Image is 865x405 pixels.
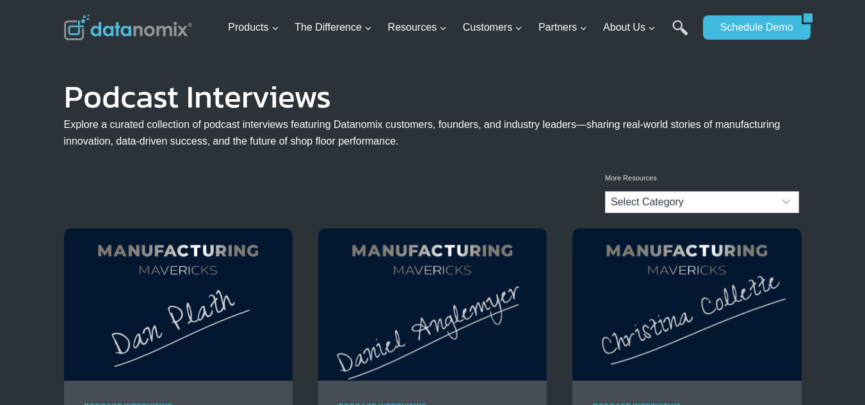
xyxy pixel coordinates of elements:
[463,19,522,36] span: Customers
[223,7,697,49] nav: Primary Navigation
[672,20,688,49] a: Search
[572,228,801,381] img: Christina Collette of Final Frontier shares how data, automation, and a people-first mindset are ...
[64,87,802,106] h1: Podcast Interviews
[228,19,279,36] span: Products
[388,19,447,36] span: Resources
[318,228,547,381] img: Daniel Anglemyer’s journey from hog barns to shop leadership shows how grit, culture, and tech ca...
[703,15,802,40] a: Schedule Demo
[64,116,802,149] p: Explore a curated collection of podcast interviews featuring Datanomix customers, founders, and i...
[64,228,293,381] img: Dan Plath on Manufacturing Mavericks
[605,173,799,184] p: More Resources
[603,19,656,36] span: About Us
[295,19,372,36] span: The Difference
[64,15,192,40] img: Datanomix
[538,19,587,36] span: Partners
